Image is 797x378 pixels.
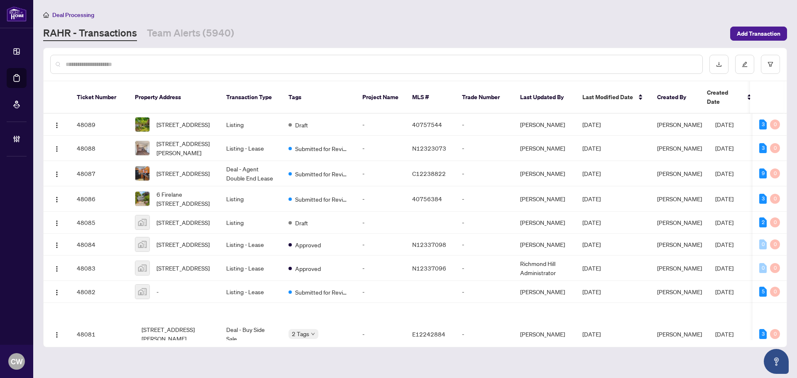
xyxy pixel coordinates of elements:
button: Logo [50,167,64,180]
td: [PERSON_NAME] [513,186,576,212]
span: [DATE] [582,330,601,338]
td: - [455,212,513,234]
td: 48088 [70,136,128,161]
div: 0 [770,287,780,297]
span: [DATE] [582,288,601,295]
img: thumbnail-img [135,261,149,275]
th: Project Name [356,81,406,114]
span: N12337098 [412,241,446,248]
th: Transaction Type [220,81,282,114]
span: [PERSON_NAME] [657,288,702,295]
span: [DATE] [582,144,601,152]
span: [DATE] [715,121,733,128]
td: 48083 [70,256,128,281]
button: Add Transaction [730,27,787,41]
td: Listing [220,186,282,212]
th: Tags [282,81,356,114]
div: 5 [759,287,767,297]
td: - [356,234,406,256]
span: [DATE] [582,170,601,177]
div: 3 [759,194,767,204]
td: 48084 [70,234,128,256]
div: 9 [759,168,767,178]
td: - [455,114,513,136]
span: [DATE] [582,264,601,272]
button: filter [761,55,780,74]
span: 40757544 [412,121,442,128]
span: [STREET_ADDRESS] [156,120,210,129]
div: 3 [759,119,767,129]
td: Listing - Lease [220,234,282,256]
div: 2 [759,217,767,227]
span: filter [768,61,773,67]
span: 40756384 [412,195,442,202]
td: - [455,136,513,161]
a: RAHR - Transactions [43,26,137,41]
button: download [709,55,729,74]
th: Property Address [128,81,220,114]
span: [DATE] [715,241,733,248]
span: [DATE] [715,330,733,338]
span: [STREET_ADDRESS] [156,169,210,178]
span: CW [11,356,23,367]
span: Add Transaction [737,27,780,40]
td: [PERSON_NAME] [513,136,576,161]
td: - [356,303,406,366]
img: Logo [54,196,60,203]
th: Trade Number [455,81,513,114]
div: 0 [770,143,780,153]
img: logo [7,6,27,22]
th: Last Updated By [513,81,576,114]
td: - [455,281,513,303]
th: Created By [650,81,700,114]
button: Logo [50,216,64,229]
td: - [356,136,406,161]
span: [DATE] [715,219,733,226]
img: Logo [54,171,60,178]
span: home [43,12,49,18]
img: thumbnail-img [135,215,149,229]
span: N12323073 [412,144,446,152]
td: - [455,186,513,212]
span: [DATE] [715,195,733,202]
span: [DATE] [582,241,601,248]
span: [STREET_ADDRESS] [156,263,210,273]
span: edit [742,61,748,67]
span: [DATE] [715,170,733,177]
img: Logo [54,220,60,227]
span: [STREET_ADDRESS][PERSON_NAME] [142,325,213,343]
button: Logo [50,285,64,298]
span: [PERSON_NAME] [657,241,702,248]
span: download [716,61,722,67]
span: [DATE] [582,219,601,226]
span: N12337096 [412,264,446,272]
img: thumbnail-img [135,192,149,206]
span: [PERSON_NAME] [657,121,702,128]
div: 0 [770,168,780,178]
div: 3 [759,143,767,153]
button: Logo [50,327,64,341]
img: thumbnail-img [135,166,149,180]
img: thumbnail-img [135,141,149,155]
span: Submitted for Review [295,195,349,204]
img: thumbnail-img [135,285,149,299]
div: 0 [770,194,780,204]
a: Team Alerts (5940) [147,26,234,41]
img: thumbnail-img [135,237,149,251]
div: 0 [770,217,780,227]
td: [PERSON_NAME] [513,303,576,366]
span: [PERSON_NAME] [657,219,702,226]
span: [DATE] [715,288,733,295]
div: 3 [759,329,767,339]
span: Submitted for Review [295,144,349,153]
button: Logo [50,192,64,205]
img: Logo [54,242,60,249]
td: 48087 [70,161,128,186]
td: - [356,186,406,212]
td: 48081 [70,303,128,366]
td: 48085 [70,212,128,234]
td: - [455,256,513,281]
span: [PERSON_NAME] [657,264,702,272]
img: Logo [54,122,60,129]
span: [STREET_ADDRESS][PERSON_NAME] [156,139,213,157]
